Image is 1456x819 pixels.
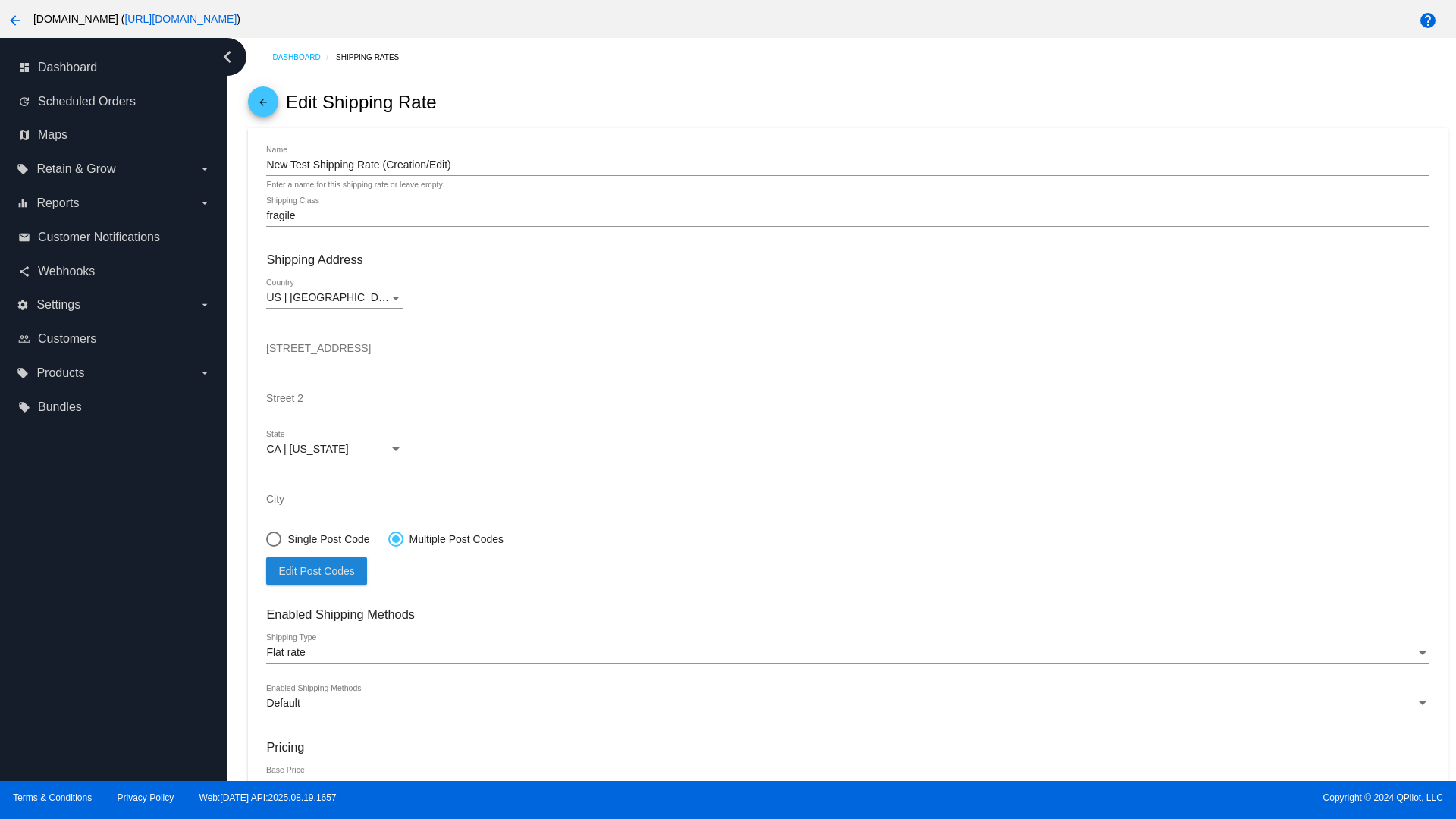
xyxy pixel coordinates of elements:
[199,792,337,803] a: Web:[DATE] API:2025.08.19.1657
[17,197,29,209] i: equalizer
[17,299,29,311] i: settings
[266,647,1429,659] mat-select: Shipping Type
[266,253,1429,267] h3: Shipping Address
[17,163,29,175] i: local_offer
[18,225,211,249] a: email Customer Notifications
[18,259,211,284] a: share Webhooks
[36,298,80,312] span: Settings
[36,162,115,176] span: Retain & Grow
[18,123,211,147] a: map Maps
[266,444,403,456] mat-select: State
[266,607,1429,622] h3: Enabled Shipping Methods
[33,13,240,25] span: [DOMAIN_NAME] ( )
[266,697,300,709] span: Default
[118,792,174,803] a: Privacy Policy
[266,646,305,658] span: Flat rate
[6,11,24,30] mat-icon: arrow_back
[403,533,504,545] div: Multiple Post Codes
[38,128,67,142] span: Maps
[13,792,92,803] a: Terms & Conditions
[278,565,354,577] span: Edit Post Codes
[272,45,336,69] a: Dashboard
[18,395,211,419] a: local_offer Bundles
[266,393,1429,405] input: Street 2
[1419,11,1437,30] mat-icon: help
[18,129,30,141] i: map
[266,291,400,303] span: US | [GEOGRAPHIC_DATA]
[336,45,413,69] a: Shipping Rates
[266,780,1429,792] input: Base Price
[266,343,1429,355] input: Street 1
[266,698,1429,710] mat-select: Enabled Shipping Methods
[36,366,84,380] span: Products
[266,210,1429,222] input: Shipping Class
[266,292,403,304] mat-select: Country
[266,443,348,455] span: CA | [US_STATE]
[199,299,211,311] i: arrow_drop_down
[741,792,1443,803] span: Copyright © 2024 QPilot, LLC
[199,197,211,209] i: arrow_drop_down
[254,97,272,115] mat-icon: arrow_back
[18,327,211,351] a: people_outline Customers
[124,13,237,25] a: [URL][DOMAIN_NAME]
[286,92,437,113] h2: Edit Shipping Rate
[18,61,30,74] i: dashboard
[38,332,96,346] span: Customers
[18,401,30,413] i: local_offer
[17,367,29,379] i: local_offer
[18,55,211,80] a: dashboard Dashboard
[199,163,211,175] i: arrow_drop_down
[18,89,211,114] a: update Scheduled Orders
[215,45,240,69] i: chevron_left
[266,159,1429,171] input: Name
[38,61,97,74] span: Dashboard
[18,265,30,278] i: share
[266,740,1429,755] h3: Pricing
[38,265,95,278] span: Webhooks
[281,533,369,545] div: Single Post Code
[266,180,444,190] div: Enter a name for this shipping rate or leave empty.
[38,400,82,414] span: Bundles
[38,231,160,244] span: Customer Notifications
[266,494,1429,506] input: City
[18,231,30,243] i: email
[18,96,30,108] i: update
[18,333,30,345] i: people_outline
[266,557,366,585] button: Edit Post Codes
[199,367,211,379] i: arrow_drop_down
[36,196,79,210] span: Reports
[266,565,366,577] app-text-input-dialog: Post Codes List
[38,95,136,108] span: Scheduled Orders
